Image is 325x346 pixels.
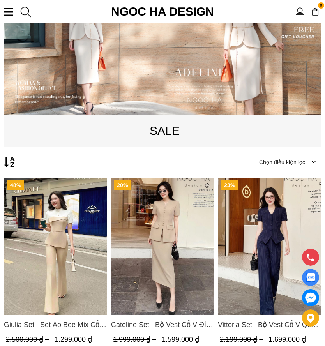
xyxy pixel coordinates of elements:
[4,122,325,140] p: SALE
[113,335,158,343] span: 1.999.000 ₫
[6,335,51,343] span: 2.500.000 ₫
[268,335,306,343] span: 1.699.000 ₫
[318,2,324,9] span: 0
[4,319,107,330] a: Link to Giulia Set_ Set Áo Bee Mix Cổ Trắng Đính Cúc Quần Loe BQ014
[162,335,199,343] span: 1.599.000 ₫
[111,319,214,330] span: Cateline Set_ Bộ Vest Cổ V Đính Cúc Nhí Chân Váy Bút Chì BJ127
[4,319,107,330] span: Giulia Set_ Set Áo Bee Mix Cổ Trắng Đính Cúc Quần Loe BQ014
[4,178,107,315] a: Product image - Giulia Set_ Set Áo Bee Mix Cổ Trắng Đính Cúc Quần Loe BQ014
[111,319,214,330] a: Link to Cateline Set_ Bộ Vest Cổ V Đính Cúc Nhí Chân Váy Bút Chì BJ127
[218,178,321,315] a: Product image - Vittoria Set_ Bộ Vest Cổ V Quần Suông Kẻ Sọc BQ013
[218,178,321,315] img: Vittoria Set_ Bộ Vest Cổ V Quần Suông Kẻ Sọc BQ013
[111,178,214,315] img: Cateline Set_ Bộ Vest Cổ V Đính Cúc Nhí Chân Váy Bút Chì BJ127
[218,319,321,330] a: Link to Vittoria Set_ Bộ Vest Cổ V Quần Suông Kẻ Sọc BQ013
[302,289,319,306] a: messenger
[218,319,321,330] span: Vittoria Set_ Bộ Vest Cổ V Quần Suông Kẻ Sọc BQ013
[306,273,315,282] img: Display image
[302,269,319,286] a: Display image
[220,335,265,343] span: 2.199.000 ₫
[55,335,92,343] span: 1.299.000 ₫
[111,178,214,315] a: Product image - Cateline Set_ Bộ Vest Cổ V Đính Cúc Nhí Chân Váy Bút Chì BJ127
[311,7,320,16] img: img-CART-ICON-ksit0nf1
[4,178,107,315] img: Giulia Set_ Set Áo Bee Mix Cổ Trắng Đính Cúc Quần Loe BQ014
[104,2,221,21] a: Ngoc Ha Design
